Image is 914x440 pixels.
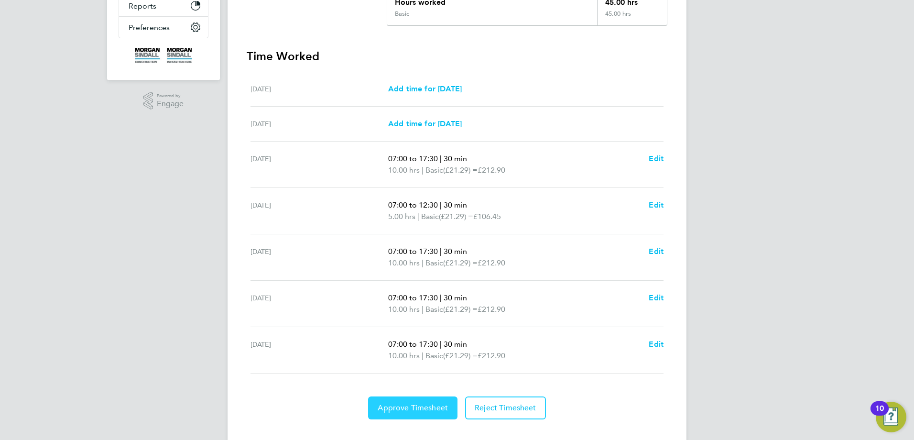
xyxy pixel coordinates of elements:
[440,293,442,302] span: |
[425,304,443,315] span: Basic
[440,200,442,209] span: |
[439,212,473,221] span: (£21.29) =
[478,305,505,314] span: £212.90
[388,119,462,128] span: Add time for [DATE]
[443,258,478,267] span: (£21.29) =
[440,154,442,163] span: |
[425,350,443,362] span: Basic
[478,351,505,360] span: £212.90
[475,403,536,413] span: Reject Timesheet
[440,247,442,256] span: |
[422,351,424,360] span: |
[422,165,424,175] span: |
[444,247,467,256] span: 30 min
[649,246,664,257] a: Edit
[649,293,664,302] span: Edit
[444,200,467,209] span: 30 min
[443,165,478,175] span: (£21.29) =
[649,292,664,304] a: Edit
[444,340,467,349] span: 30 min
[378,403,448,413] span: Approve Timesheet
[417,212,419,221] span: |
[425,257,443,269] span: Basic
[473,212,501,221] span: £106.45
[250,339,388,362] div: [DATE]
[388,118,462,130] a: Add time for [DATE]
[649,199,664,211] a: Edit
[478,165,505,175] span: £212.90
[422,305,424,314] span: |
[388,258,420,267] span: 10.00 hrs
[649,154,664,163] span: Edit
[129,1,156,11] span: Reports
[250,153,388,176] div: [DATE]
[649,339,664,350] a: Edit
[250,118,388,130] div: [DATE]
[119,48,208,63] a: Go to home page
[649,340,664,349] span: Edit
[425,165,443,176] span: Basic
[250,292,388,315] div: [DATE]
[157,100,184,108] span: Engage
[388,305,420,314] span: 10.00 hrs
[478,258,505,267] span: £212.90
[250,246,388,269] div: [DATE]
[157,92,184,100] span: Powered by
[422,258,424,267] span: |
[247,49,667,64] h3: Time Worked
[597,10,667,25] div: 45.00 hrs
[388,200,438,209] span: 07:00 to 12:30
[388,340,438,349] span: 07:00 to 17:30
[388,351,420,360] span: 10.00 hrs
[395,10,409,18] div: Basic
[368,396,457,419] button: Approve Timesheet
[649,247,664,256] span: Edit
[876,402,906,432] button: Open Resource Center, 10 new notifications
[388,154,438,163] span: 07:00 to 17:30
[443,305,478,314] span: (£21.29) =
[135,48,192,63] img: morgansindall-logo-retina.png
[388,247,438,256] span: 07:00 to 17:30
[444,293,467,302] span: 30 min
[129,23,170,32] span: Preferences
[465,396,546,419] button: Reject Timesheet
[250,83,388,95] div: [DATE]
[443,351,478,360] span: (£21.29) =
[649,153,664,165] a: Edit
[875,408,884,421] div: 10
[388,84,462,93] span: Add time for [DATE]
[421,211,439,222] span: Basic
[444,154,467,163] span: 30 min
[388,165,420,175] span: 10.00 hrs
[388,212,415,221] span: 5.00 hrs
[388,83,462,95] a: Add time for [DATE]
[440,340,442,349] span: |
[143,92,184,110] a: Powered byEngage
[649,200,664,209] span: Edit
[388,293,438,302] span: 07:00 to 17:30
[250,199,388,222] div: [DATE]
[119,17,208,38] button: Preferences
